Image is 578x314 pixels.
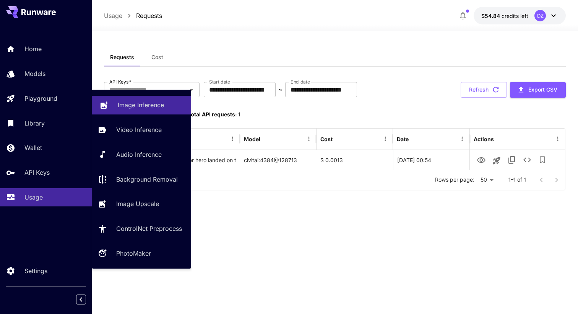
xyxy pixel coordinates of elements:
span: $54.84 [481,13,502,19]
p: Background Removal [116,175,178,184]
div: Collapse sidebar [82,293,92,306]
a: Audio Inference [92,145,191,164]
span: Cost [151,54,163,61]
button: Menu [227,134,238,144]
p: 1–1 of 1 [508,176,526,184]
p: Audio Inference [116,150,162,159]
button: Add to library [535,152,550,167]
a: ControlNet Preprocess [92,219,191,238]
div: 50 [477,174,496,185]
button: Launch in playground [489,153,504,168]
div: 24 Sep, 2025 00:54 [393,150,469,170]
a: Video Inference [92,121,191,139]
p: Home [24,44,42,53]
a: Image Inference [92,96,191,114]
span: Requests [110,54,134,61]
div: $ 0.0013 [317,150,393,170]
p: Playground [24,94,57,103]
label: API Keys [109,79,132,85]
button: Menu [380,134,391,144]
span: Total API requests: [188,111,237,118]
a: Background Removal [92,170,191,188]
button: Sort [333,134,344,144]
p: Image Inference [118,100,164,109]
button: Menu [304,134,314,144]
button: Copy TaskUUID [504,152,520,167]
p: Image Upscale [116,199,159,208]
div: $54.83732 [481,12,528,20]
label: Start date [209,79,230,85]
nav: breadcrumb [104,11,162,20]
button: Sort [261,134,272,144]
a: PhotoMaker [92,244,191,263]
div: DZ [534,10,546,21]
p: Settings [24,266,47,275]
label: End date [291,79,310,85]
a: Image Upscale [92,195,191,213]
p: Wallet [24,143,42,152]
button: Menu [552,134,563,144]
p: Requests [136,11,162,20]
button: Sort [409,134,420,144]
button: Export CSV [510,82,566,98]
div: Model [244,136,260,142]
p: Models [24,69,45,78]
p: Video Inference [116,125,162,134]
p: API Keys [24,168,50,177]
button: See details [520,152,535,167]
div: civitai:4384@128713 [240,150,317,170]
p: Library [24,119,45,128]
span: 1 [238,111,240,118]
p: ControlNet Preprocess [116,224,182,233]
p: Usage [104,11,122,20]
button: $54.83732 [474,7,566,24]
button: Menu [457,134,468,144]
div: Cost [320,136,333,142]
button: Open [186,84,197,95]
p: Usage [24,193,43,202]
p: PhotoMaker [116,249,151,258]
button: View [474,152,489,167]
button: Collapse sidebar [76,295,86,304]
button: Refresh [461,82,507,98]
div: Date [397,136,409,142]
div: Actions [474,136,494,142]
p: Rows per page: [435,176,474,184]
span: credits left [502,13,528,19]
p: ~ [278,85,283,94]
